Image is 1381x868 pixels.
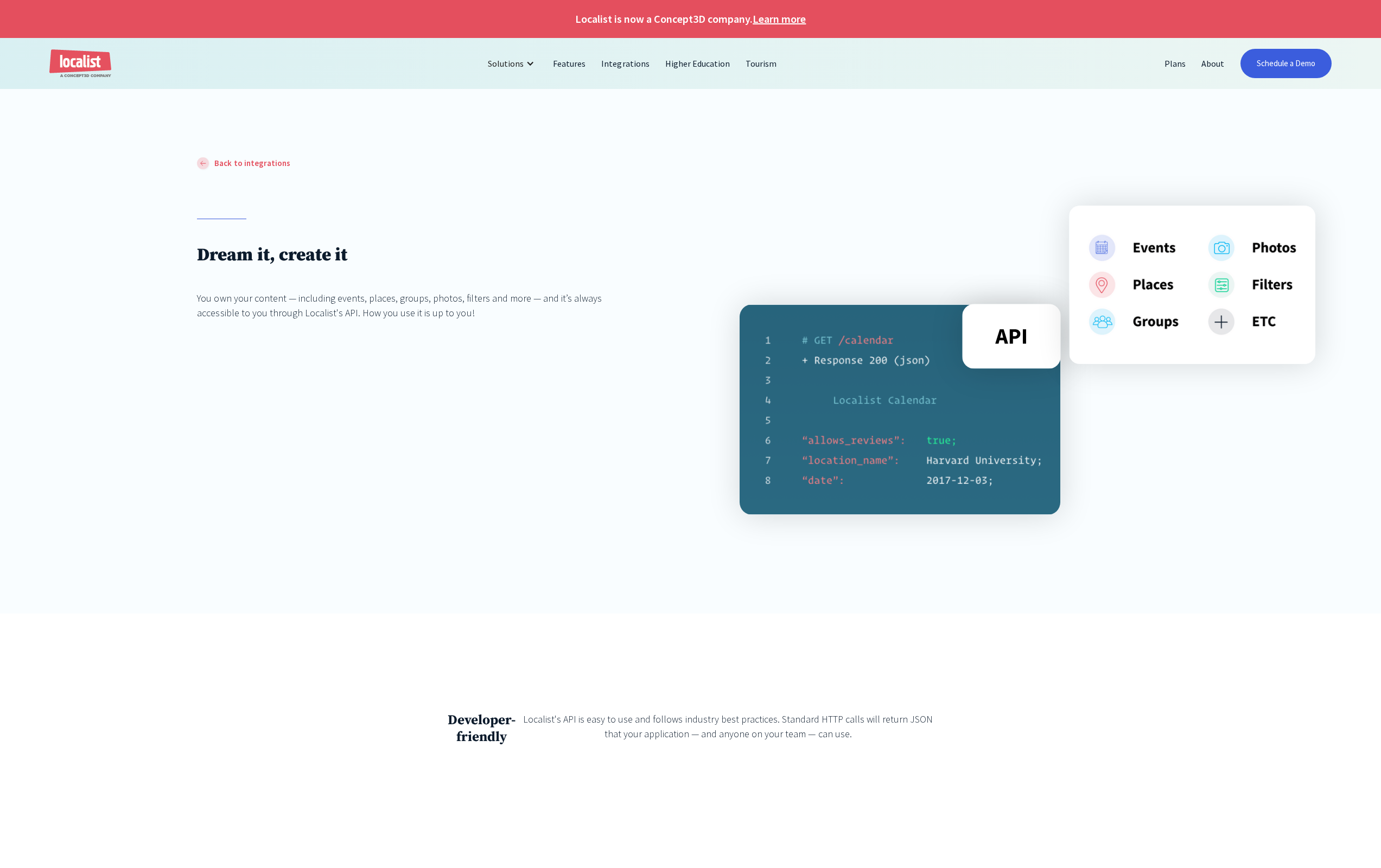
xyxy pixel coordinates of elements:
[658,50,738,76] a: Higher Education
[197,291,641,320] div: You own your content — including events, places, groups, photos, filters and more — and it’s alwa...
[480,50,545,76] div: Solutions
[753,11,806,27] a: Learn more
[444,712,519,745] h3: Developer-friendly
[738,50,785,76] a: Tourism
[49,49,111,78] a: home
[1157,50,1194,76] a: Plans
[214,157,290,170] div: Back to integrations
[197,157,290,170] a: Back to integrations
[594,50,657,76] a: Integrations
[519,712,937,741] div: Localist's API is easy to use and follows industry best practices. Standard HTTP calls will retur...
[1240,49,1332,78] a: Schedule a Demo
[1194,50,1232,76] a: About
[488,57,524,70] div: Solutions
[545,50,594,76] a: Features
[197,244,641,266] h1: Dream it, create it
